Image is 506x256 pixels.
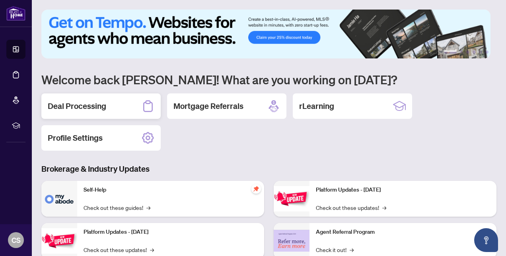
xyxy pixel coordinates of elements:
button: 4 [473,50,476,54]
button: 5 [479,50,482,54]
h2: rLearning [299,101,334,112]
span: pushpin [251,184,261,194]
button: 1 [444,50,457,54]
span: → [382,203,386,212]
span: → [146,203,150,212]
span: CS [12,235,21,246]
a: Check out these updates!→ [316,203,386,212]
img: logo [6,6,25,21]
h3: Brokerage & Industry Updates [41,163,496,175]
p: Self-Help [84,186,258,194]
button: 3 [466,50,469,54]
a: Check out these guides!→ [84,203,150,212]
p: Agent Referral Program [316,228,490,237]
a: Check it out!→ [316,245,354,254]
button: 6 [485,50,488,54]
a: Check out these updates!→ [84,245,154,254]
p: Platform Updates - [DATE] [84,228,258,237]
img: Platform Updates - June 23, 2025 [274,186,309,211]
p: Platform Updates - [DATE] [316,186,490,194]
h2: Deal Processing [48,101,106,112]
h1: Welcome back [PERSON_NAME]! What are you working on [DATE]? [41,72,496,87]
span: → [150,245,154,254]
img: Slide 0 [41,10,490,58]
img: Platform Updates - September 16, 2025 [41,228,77,253]
h2: Mortgage Referrals [173,101,243,112]
span: → [350,245,354,254]
img: Agent Referral Program [274,230,309,252]
h2: Profile Settings [48,132,103,144]
button: 2 [460,50,463,54]
button: Open asap [474,228,498,252]
img: Self-Help [41,181,77,217]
